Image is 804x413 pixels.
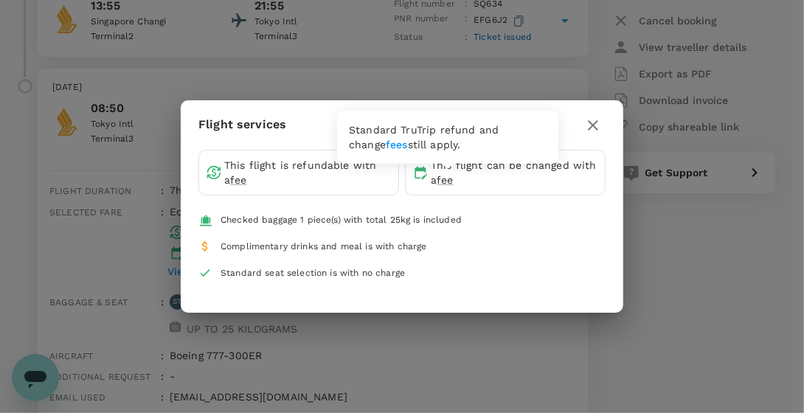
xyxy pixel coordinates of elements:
a: fees [386,139,408,150]
span: fee [230,174,246,186]
span: fee [437,174,453,186]
p: Flight services [198,116,286,133]
div: Standard seat selection is with no charge [221,266,405,281]
div: Checked baggage 1 piece(s) with total 25kg is included [221,213,462,228]
div: Standard TruTrip refund and change still apply. [337,111,558,164]
p: This flight is refundable with a [224,158,391,187]
div: Complimentary drinks and meal is with charge [221,240,427,254]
